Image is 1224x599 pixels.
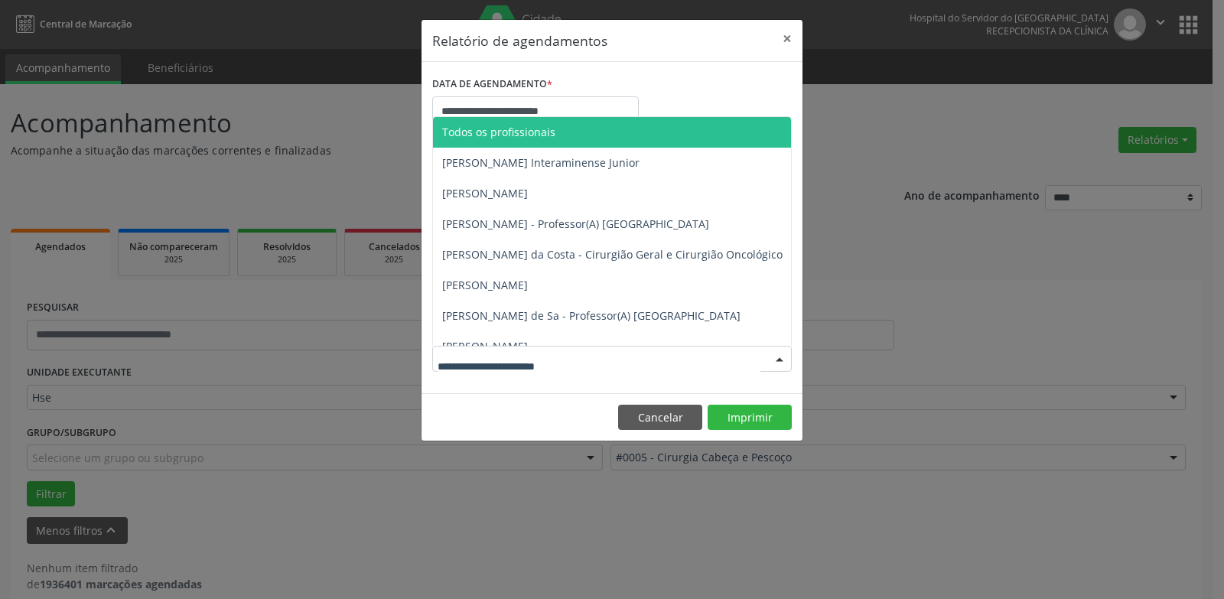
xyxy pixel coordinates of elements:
[772,20,802,57] button: Close
[432,31,607,50] h5: Relatório de agendamentos
[442,125,555,139] span: Todos os profissionais
[442,155,640,170] span: [PERSON_NAME] Interaminense Junior
[442,278,528,292] span: [PERSON_NAME]
[432,73,552,96] label: DATA DE AGENDAMENTO
[442,216,709,231] span: [PERSON_NAME] - Professor(A) [GEOGRAPHIC_DATA]
[618,405,702,431] button: Cancelar
[708,405,792,431] button: Imprimir
[442,339,528,353] span: [PERSON_NAME]
[442,186,528,200] span: [PERSON_NAME]
[442,247,783,262] span: [PERSON_NAME] da Costa - Cirurgião Geral e Cirurgião Oncológico
[442,308,741,323] span: [PERSON_NAME] de Sa - Professor(A) [GEOGRAPHIC_DATA]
